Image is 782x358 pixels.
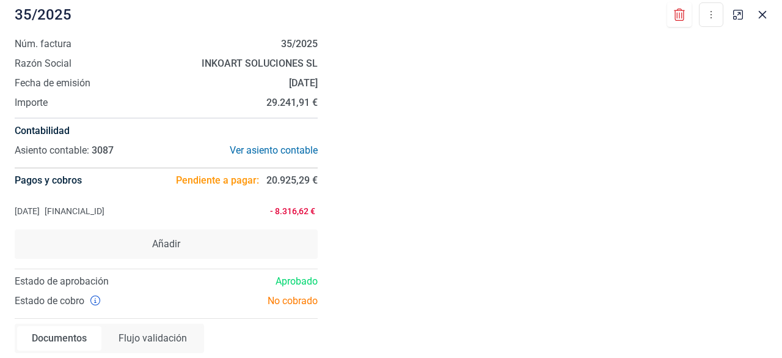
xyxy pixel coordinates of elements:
[104,326,202,351] div: Flujo validación
[15,294,84,308] span: Estado de cobro
[15,5,71,24] span: 35/2025
[166,143,318,158] div: Ver asiento contable
[289,77,318,89] strong: [DATE]
[15,205,40,217] span: [DATE]
[17,326,101,351] div: Documentos
[255,205,315,217] span: - 8.316,62 €
[281,38,318,50] strong: 35/2025
[15,37,71,51] span: Núm. factura
[92,144,114,156] span: 3087
[45,205,104,217] span: [FINANCIAL_ID]
[15,168,82,193] h4: Pagos y cobros
[266,173,318,188] span: 20.925,29 €
[202,58,318,69] strong: INKOART SOLUCIONES SL
[15,124,318,138] h4: Contabilidad
[15,275,109,287] span: Estado de aprobación
[152,237,180,252] span: Añadir
[166,274,327,289] div: Aprobado
[15,76,90,91] span: Fecha de emisión
[15,56,71,71] span: Razón Social
[15,95,48,110] span: Importe
[266,97,318,108] strong: 29.241,91 €
[176,173,259,188] span: Pendiente a pagar:
[15,144,89,156] span: Asiento contable:
[166,294,327,308] div: No cobrado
